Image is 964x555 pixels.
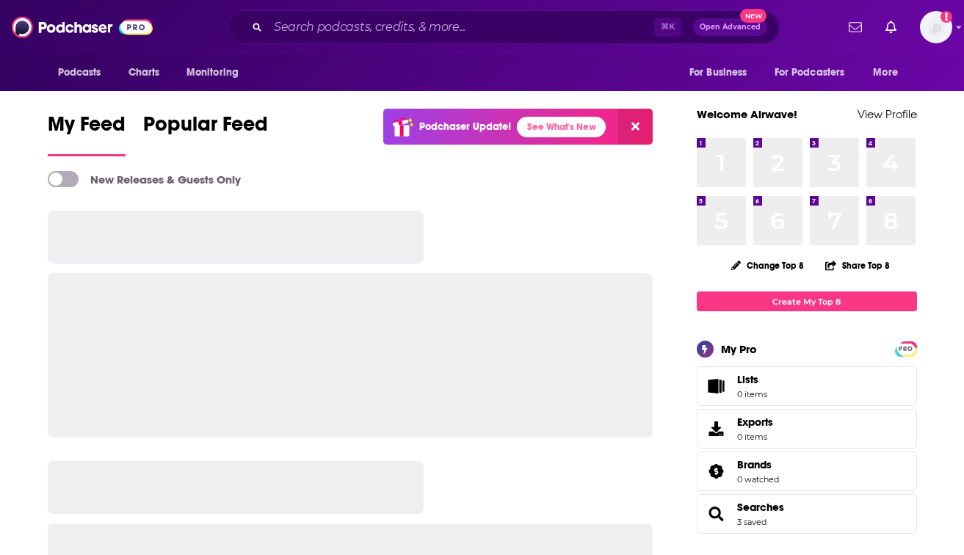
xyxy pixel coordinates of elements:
[679,59,766,87] button: open menu
[737,517,767,527] a: 3 saved
[697,107,797,121] a: Welcome Airwave!
[775,62,845,83] span: For Podcasters
[143,112,268,156] a: Popular Feed
[128,62,160,83] span: Charts
[721,342,757,356] div: My Pro
[858,107,917,121] a: View Profile
[702,461,731,482] a: Brands
[176,59,258,87] button: open menu
[737,501,784,514] a: Searches
[419,120,511,133] p: Podchaser Update!
[58,62,101,83] span: Podcasts
[722,256,813,275] button: Change Top 8
[48,59,120,87] button: open menu
[143,112,268,145] span: Popular Feed
[740,9,767,23] span: New
[920,11,952,43] button: Show profile menu
[693,18,767,36] button: Open AdvancedNew
[737,389,767,399] span: 0 items
[228,10,780,44] div: Search podcasts, credits, & more...
[737,416,773,429] span: Exports
[517,117,606,137] a: See What's New
[697,451,917,491] span: Brands
[825,251,891,280] button: Share Top 8
[702,376,731,396] span: Lists
[897,343,915,354] a: PRO
[737,474,779,485] a: 0 watched
[689,62,747,83] span: For Business
[702,504,731,524] a: Searches
[697,291,917,311] a: Create My Top 8
[737,458,779,471] a: Brands
[737,373,767,386] span: Lists
[697,366,917,406] a: Lists
[843,15,868,40] a: Show notifications dropdown
[186,62,239,83] span: Monitoring
[697,494,917,534] span: Searches
[941,11,952,23] svg: Add a profile image
[48,112,126,145] span: My Feed
[702,418,731,439] span: Exports
[12,13,153,41] img: Podchaser - Follow, Share and Rate Podcasts
[737,373,758,386] span: Lists
[48,171,241,187] a: New Releases & Guests Only
[920,11,952,43] span: Logged in as AirwaveMedia
[737,432,773,442] span: 0 items
[765,59,866,87] button: open menu
[873,62,898,83] span: More
[920,11,952,43] img: User Profile
[48,112,126,156] a: My Feed
[697,409,917,449] a: Exports
[863,59,916,87] button: open menu
[737,458,772,471] span: Brands
[654,18,681,37] span: ⌘ K
[897,344,915,355] span: PRO
[700,23,761,31] span: Open Advanced
[880,15,902,40] a: Show notifications dropdown
[119,59,169,87] a: Charts
[268,15,654,39] input: Search podcasts, credits, & more...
